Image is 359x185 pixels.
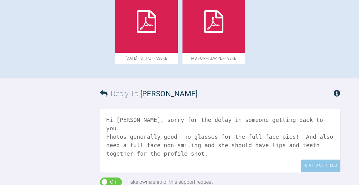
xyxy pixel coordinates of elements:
div: Attach Files [301,159,340,172]
textarea: Hi [PERSON_NAME], sorry for the delay in someone getting back to you. Photos generally good, no g... [100,109,340,172]
span: [PERSON_NAME] [140,89,197,98]
span: IAS form S.W.pdf - 38KB [182,53,245,64]
h3: Reply To [100,88,197,100]
span: [DATE] - S….pdf - 530KB [115,53,178,64]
